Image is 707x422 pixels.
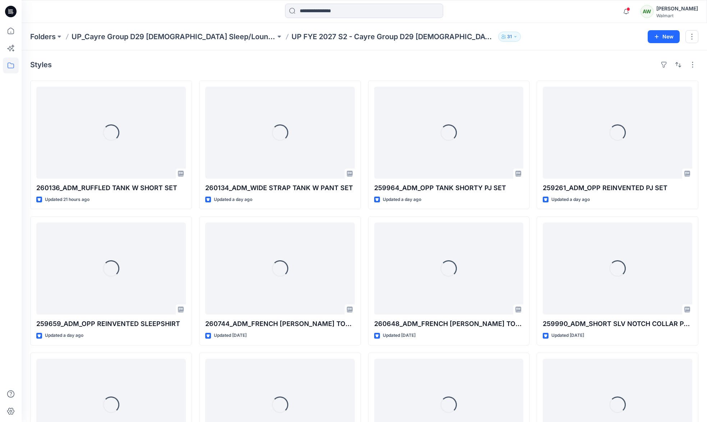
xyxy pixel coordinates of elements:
p: 260136_ADM_RUFFLED TANK W SHORT SET [36,183,186,193]
p: Updated a day ago [45,332,83,339]
p: 260744_ADM_FRENCH [PERSON_NAME] TOP CAPRI PJ SET [205,319,355,329]
p: Updated [DATE] [214,332,247,339]
div: Walmart [656,13,698,18]
p: 31 [507,33,512,41]
p: Updated a day ago [214,196,252,203]
p: UP FYE 2027 S2 - Cayre Group D29 [DEMOGRAPHIC_DATA] Sleepwear [291,32,496,42]
p: Updated a day ago [551,196,590,203]
h4: Styles [30,60,52,69]
a: Folders [30,32,56,42]
p: Updated [DATE] [383,332,416,339]
p: 260648_ADM_FRENCH [PERSON_NAME] TOP [PERSON_NAME] SET [374,319,524,329]
p: 259261_ADM_OPP REINVENTED PJ SET [543,183,692,193]
p: Updated a day ago [383,196,421,203]
p: 259990_ADM_SHORT SLV NOTCH COLLAR PANT PJ SET [543,319,692,329]
p: Updated 21 hours ago [45,196,89,203]
button: 31 [498,32,521,42]
p: Updated [DATE] [551,332,584,339]
a: UP_Cayre Group D29 [DEMOGRAPHIC_DATA] Sleep/Loungewear [72,32,276,42]
p: 260134_ADM_WIDE STRAP TANK W PANT SET [205,183,355,193]
div: [PERSON_NAME] [656,4,698,13]
div: AW [641,5,653,18]
p: 259659_ADM_OPP REINVENTED SLEEPSHIRT [36,319,186,329]
p: 259964_ADM_OPP TANK SHORTY PJ SET [374,183,524,193]
button: New [648,30,680,43]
